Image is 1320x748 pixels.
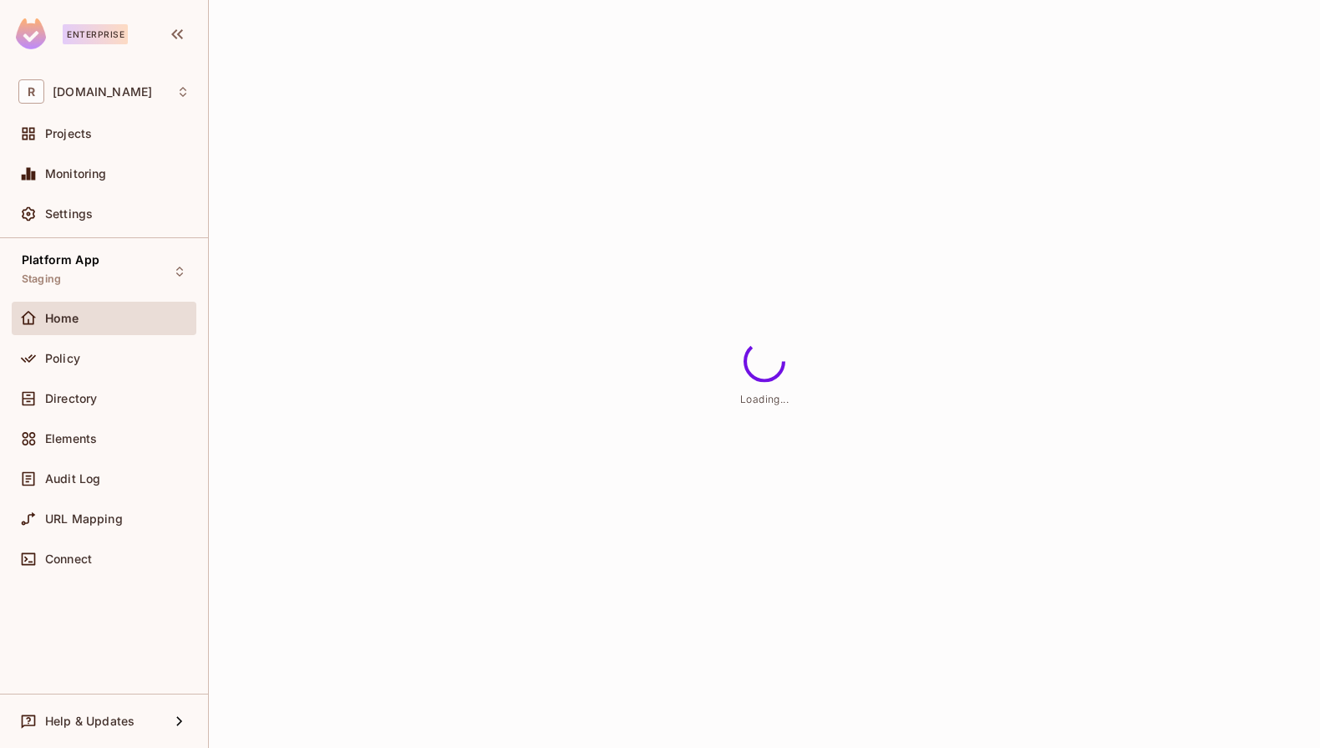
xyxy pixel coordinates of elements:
span: Connect [45,552,92,566]
span: Audit Log [45,472,100,486]
span: Settings [45,207,93,221]
span: Policy [45,352,80,365]
span: Elements [45,432,97,445]
span: URL Mapping [45,512,123,526]
span: Home [45,312,79,325]
span: Projects [45,127,92,140]
span: Loading... [740,392,789,405]
span: R [18,79,44,104]
span: Platform App [22,253,99,267]
div: Enterprise [63,24,128,44]
span: Directory [45,392,97,405]
span: Monitoring [45,167,107,181]
span: Help & Updates [45,715,135,728]
span: Workspace: redica.com [53,85,152,99]
img: SReyMgAAAABJRU5ErkJggg== [16,18,46,49]
span: Staging [22,272,61,286]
